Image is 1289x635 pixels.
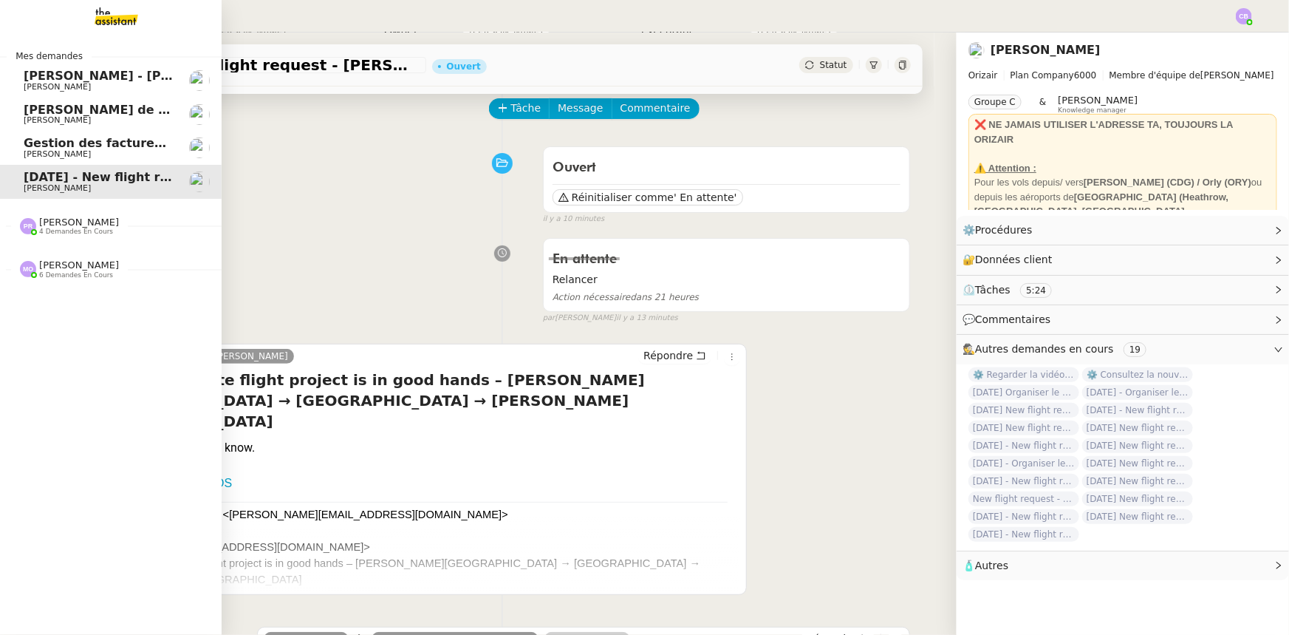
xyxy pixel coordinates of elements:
[24,183,91,193] span: [PERSON_NAME]
[616,312,678,325] span: il y a 13 minutes
[968,385,1079,400] span: [DATE] Organiser le vol pour [PERSON_NAME] [PERSON_NAME]
[975,224,1033,236] span: Procédures
[638,347,711,364] button: Répondre
[612,98,700,119] button: Commentaire
[24,170,329,184] span: [DATE] - New flight request - [PERSON_NAME]
[553,189,743,206] button: Réinitialiser comme' En attente'
[1082,492,1193,506] span: [DATE] New flight request - [PERSON_NAME]
[39,217,119,228] span: [PERSON_NAME]
[968,68,1277,83] span: [PERSON_NAME]
[1110,70,1201,81] span: Membre d'équipe de
[553,292,699,302] span: dans 21 heures
[189,70,210,91] img: users%2FW4OQjB9BRtYK2an7yusO0WsYLsD3%2Favatar%2F28027066-518b-424c-8476-65f2e549ac29
[1082,421,1193,435] span: [DATE] New flight request - [PERSON_NAME]
[572,190,674,205] span: Réinitialiser comme
[543,213,605,225] span: il y a 10 minutes
[24,115,91,125] span: [PERSON_NAME]
[957,305,1289,334] div: 💬Commentaires
[489,98,550,119] button: Tâche
[975,560,1008,571] span: Autres
[100,509,701,585] font: [PERSON_NAME] <[PERSON_NAME][EMAIL_ADDRESS][DOMAIN_NAME]> [DATE] 3:54:25 PM Asmat1357 <[EMAIL_ADD...
[968,492,1079,506] span: New flight request - [PERSON_NAME]
[1011,70,1074,81] span: Plan Company
[957,216,1289,245] div: ⚙️Procédures
[1082,403,1193,418] span: [DATE] - New flight request - [PERSON_NAME]
[991,43,1101,57] a: [PERSON_NAME]
[543,312,555,325] span: par
[975,313,1050,325] span: Commentaires
[963,313,1057,325] span: 💬
[189,172,210,192] img: users%2FC9SBsJ0duuaSgpQFj5LgoEX8n0o2%2Favatar%2Fec9d51b8-9413-4189-adfb-7be4d8c96a3c
[100,475,741,492] div: Sent from
[549,98,612,119] button: Message
[968,403,1079,418] span: [DATE] New flight request - [PERSON_NAME]
[1082,438,1193,453] span: [DATE] New flight request - [PERSON_NAME]
[968,421,1079,435] span: [DATE] New flight request - [PERSON_NAME]
[975,284,1011,296] span: Tâches
[1236,8,1252,24] img: svg
[968,438,1079,453] span: [DATE] - New flight request - [PERSON_NAME]
[963,560,1008,571] span: 🧴
[1058,95,1138,114] app-user-label: Knowledge manager
[957,551,1289,580] div: 🧴Autres
[963,251,1059,268] span: 🔐
[968,95,1022,109] nz-tag: Groupe C
[553,271,901,288] span: Relancer
[957,276,1289,305] div: ⏲️Tâches 5:24
[24,82,91,92] span: [PERSON_NAME]
[20,261,36,277] img: svg
[24,149,91,159] span: [PERSON_NAME]
[1082,367,1193,382] span: ⚙️ Consultez la nouvelle procédure HubSpot
[24,103,429,117] span: [PERSON_NAME] de suivi [PERSON_NAME] ([DOMAIN_NAME])
[7,49,92,64] span: Mes demandes
[968,456,1079,471] span: [DATE] - Organiser le vol pour [PERSON_NAME]
[511,100,541,117] span: Tâche
[975,343,1114,355] span: Autres demandes en cours
[543,312,678,325] small: [PERSON_NAME]
[24,136,355,150] span: Gestion des factures d'achat - septembre/octobre
[39,271,113,279] span: 6 demandes en cours
[100,58,420,72] span: [DATE] - New flight request - [PERSON_NAME]
[963,343,1152,355] span: 🕵️
[620,100,691,117] span: Commentaire
[963,284,1064,296] span: ⏲️
[553,253,617,266] span: En attente
[957,245,1289,274] div: 🔐Données client
[1074,70,1097,81] span: 6000
[553,161,596,174] span: Ouvert
[20,218,36,234] img: svg
[968,509,1079,524] span: [DATE] - New flight request - [PERSON_NAME]
[100,439,741,457] div: Thank you, I will let you know.
[968,367,1079,382] span: ⚙️ Regarder la vidéo Loom HubSpot
[643,348,693,363] span: Répondre
[820,60,847,70] span: Statut
[974,119,1233,145] strong: ❌ NE JAMAIS UTILISER L'ADRESSE TA, TOUJOURS LA ORIZAIR
[1082,509,1193,524] span: [DATE] New flight request - [PERSON_NAME]
[674,190,736,205] span: ' En attente'
[558,100,603,117] span: Message
[1082,474,1193,489] span: [DATE] New flight request - [PERSON_NAME]
[553,292,631,302] span: Action nécessaire
[1084,177,1251,188] strong: [PERSON_NAME] (CDG) / Orly (ORY)
[968,42,985,58] img: users%2FC9SBsJ0duuaSgpQFj5LgoEX8n0o2%2Favatar%2Fec9d51b8-9413-4189-adfb-7be4d8c96a3c
[39,228,113,236] span: 4 demandes en cours
[1124,342,1146,357] nz-tag: 19
[100,370,741,432] h4: Re: Your private flight project is in good hands – [PERSON_NAME][GEOGRAPHIC_DATA] → [GEOGRAPHIC_D...
[447,62,481,71] div: Ouvert
[1058,95,1138,106] span: [PERSON_NAME]
[1082,385,1193,400] span: [DATE] - Organiser le vol [GEOGRAPHIC_DATA]-[GEOGRAPHIC_DATA] pour [PERSON_NAME]
[1039,95,1046,114] span: &
[963,222,1039,239] span: ⚙️
[189,104,210,125] img: users%2FW4OQjB9BRtYK2an7yusO0WsYLsD3%2Favatar%2F28027066-518b-424c-8476-65f2e549ac29
[957,335,1289,364] div: 🕵️Autres demandes en cours 19
[1058,106,1126,115] span: Knowledge manager
[968,70,998,81] span: Orizair
[1020,283,1052,298] nz-tag: 5:24
[974,191,1228,231] strong: [GEOGRAPHIC_DATA] (Heathrow, [GEOGRAPHIC_DATA], [GEOGRAPHIC_DATA], [GEOGRAPHIC_DATA])
[1082,456,1193,471] span: [DATE] New flight request - [PERSON_NAME]
[24,69,256,83] span: [PERSON_NAME] - [PERSON_NAME]
[974,163,1036,174] u: ⚠️ Attention :
[189,137,210,158] img: users%2FRqsVXU4fpmdzH7OZdqyP8LuLV9O2%2Favatar%2F0d6ec0de-1f9c-4f7b-9412-5ce95fe5afa7
[39,259,119,271] span: [PERSON_NAME]
[968,527,1079,542] span: [DATE] - New flight request - [PERSON_NAME]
